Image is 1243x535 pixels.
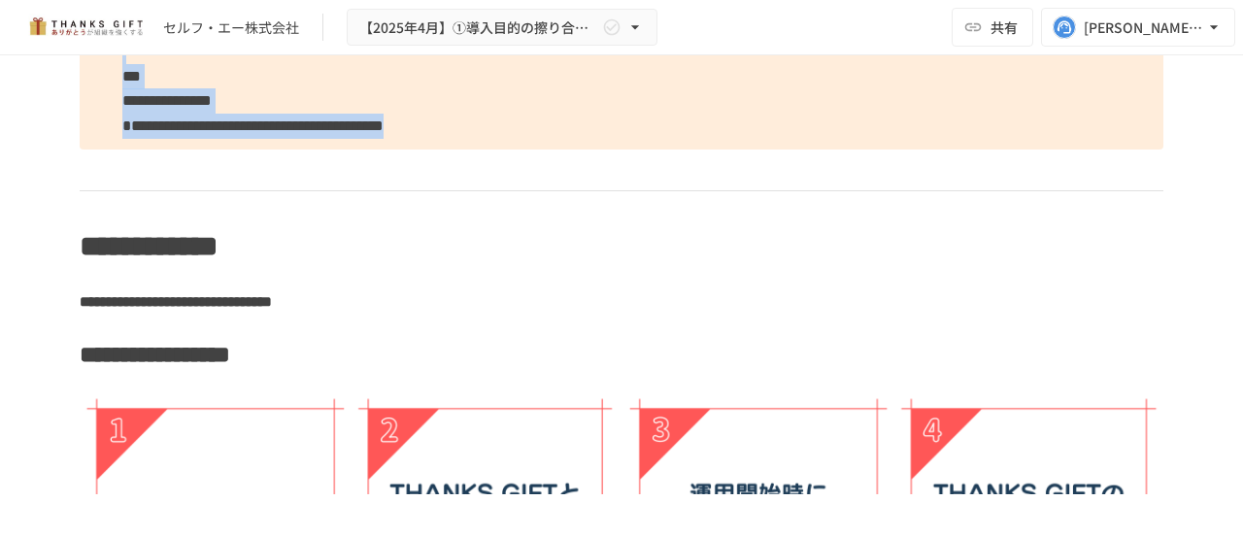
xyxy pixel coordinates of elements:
[991,17,1018,38] span: 共有
[1041,8,1235,47] button: [PERSON_NAME][EMAIL_ADDRESS][DOMAIN_NAME]
[347,9,657,47] button: 【2025年4月】①導入目的の擦り合わせ・今後のご案内
[23,12,148,43] img: mMP1OxWUAhQbsRWCurg7vIHe5HqDpP7qZo7fRoNLXQh
[359,16,598,40] span: 【2025年4月】①導入目的の擦り合わせ・今後のご案内
[163,17,299,38] div: セルフ・エー株式会社
[952,8,1033,47] button: 共有
[1084,16,1204,40] div: [PERSON_NAME][EMAIL_ADDRESS][DOMAIN_NAME]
